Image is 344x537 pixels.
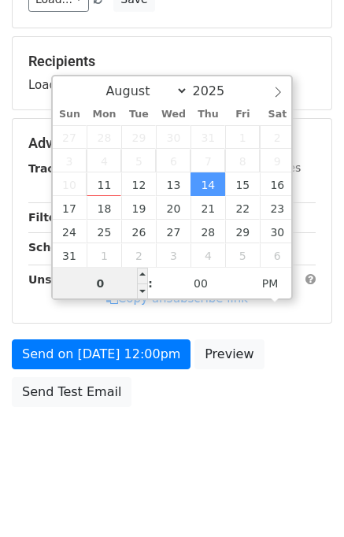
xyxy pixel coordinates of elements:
span: Click to toggle [249,268,292,299]
span: : [148,268,153,299]
span: August 8, 2025 [225,149,260,172]
span: August 29, 2025 [225,220,260,243]
span: August 24, 2025 [53,220,87,243]
span: August 5, 2025 [121,149,156,172]
span: September 2, 2025 [121,243,156,267]
span: August 27, 2025 [156,220,190,243]
span: August 9, 2025 [260,149,294,172]
div: Loading... [28,53,316,94]
span: August 23, 2025 [260,196,294,220]
span: August 22, 2025 [225,196,260,220]
input: Hour [53,268,149,299]
a: Preview [194,339,264,369]
input: Minute [153,268,249,299]
span: August 3, 2025 [53,149,87,172]
span: July 30, 2025 [156,125,190,149]
span: September 6, 2025 [260,243,294,267]
span: Tue [121,109,156,120]
span: Thu [190,109,225,120]
a: Send Test Email [12,377,131,407]
span: Sun [53,109,87,120]
span: August 21, 2025 [190,196,225,220]
span: August 20, 2025 [156,196,190,220]
span: August 28, 2025 [190,220,225,243]
span: August 25, 2025 [87,220,121,243]
strong: Schedule [28,241,85,254]
iframe: Chat Widget [265,461,344,537]
span: August 13, 2025 [156,172,190,196]
strong: Filters [28,211,68,224]
span: August 16, 2025 [260,172,294,196]
strong: Tracking [28,162,81,175]
span: August 2, 2025 [260,125,294,149]
span: August 10, 2025 [53,172,87,196]
span: August 14, 2025 [190,172,225,196]
span: September 4, 2025 [190,243,225,267]
span: July 27, 2025 [53,125,87,149]
span: August 30, 2025 [260,220,294,243]
span: August 4, 2025 [87,149,121,172]
span: August 26, 2025 [121,220,156,243]
a: Send on [DATE] 12:00pm [12,339,190,369]
span: Wed [156,109,190,120]
span: August 15, 2025 [225,172,260,196]
input: Year [188,83,245,98]
h5: Recipients [28,53,316,70]
span: August 7, 2025 [190,149,225,172]
span: August 1, 2025 [225,125,260,149]
span: Fri [225,109,260,120]
span: August 6, 2025 [156,149,190,172]
span: August 12, 2025 [121,172,156,196]
span: August 11, 2025 [87,172,121,196]
span: September 3, 2025 [156,243,190,267]
span: Sat [260,109,294,120]
span: August 31, 2025 [53,243,87,267]
span: Mon [87,109,121,120]
strong: Unsubscribe [28,273,105,286]
span: August 19, 2025 [121,196,156,220]
span: August 18, 2025 [87,196,121,220]
span: July 31, 2025 [190,125,225,149]
span: August 17, 2025 [53,196,87,220]
span: July 28, 2025 [87,125,121,149]
span: September 1, 2025 [87,243,121,267]
a: Copy unsubscribe link [106,291,248,306]
span: July 29, 2025 [121,125,156,149]
span: September 5, 2025 [225,243,260,267]
h5: Advanced [28,135,316,152]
